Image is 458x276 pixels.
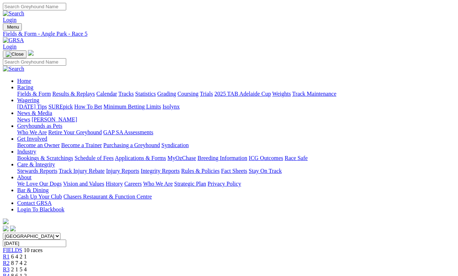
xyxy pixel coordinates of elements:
[292,91,336,97] a: Track Maintenance
[24,247,43,253] span: 10 races
[17,91,455,97] div: Racing
[17,129,47,135] a: Who We Are
[10,226,16,231] img: twitter.svg
[17,149,36,155] a: Industry
[59,168,104,174] a: Track Injury Rebate
[17,91,51,97] a: Fields & Form
[118,91,134,97] a: Tracks
[161,142,189,148] a: Syndication
[249,168,282,174] a: Stay On Track
[6,51,24,57] img: Close
[3,17,16,23] a: Login
[3,3,66,10] input: Search
[63,181,104,187] a: Vision and Values
[17,123,62,129] a: Greyhounds as Pets
[3,247,22,253] a: FIELDS
[198,155,247,161] a: Breeding Information
[103,129,154,135] a: GAP SA Assessments
[17,187,49,193] a: Bar & Dining
[181,168,220,174] a: Rules & Policies
[17,116,30,122] a: News
[103,142,160,148] a: Purchasing a Greyhound
[17,155,455,161] div: Industry
[17,78,31,84] a: Home
[3,10,24,17] img: Search
[103,104,161,110] a: Minimum Betting Limits
[61,142,102,148] a: Become a Trainer
[272,91,291,97] a: Weights
[63,194,152,200] a: Chasers Restaurant & Function Centre
[48,129,102,135] a: Retire Your Greyhound
[3,260,10,266] a: R2
[17,84,33,90] a: Racing
[3,226,9,231] img: facebook.svg
[11,260,27,266] span: 8 7 4 2
[157,91,176,97] a: Grading
[115,155,166,161] a: Applications & Forms
[124,181,142,187] a: Careers
[174,181,206,187] a: Strategic Plan
[3,266,10,272] a: R3
[284,155,307,161] a: Race Safe
[17,168,455,174] div: Care & Integrity
[96,91,117,97] a: Calendar
[3,23,22,31] button: Toggle navigation
[17,142,455,149] div: Get Involved
[17,200,52,206] a: Contact GRSA
[17,116,455,123] div: News & Media
[17,181,455,187] div: About
[3,240,66,247] input: Select date
[31,116,77,122] a: [PERSON_NAME]
[3,58,66,66] input: Search
[106,181,123,187] a: History
[177,91,199,97] a: Coursing
[28,50,34,56] img: logo-grsa-white.png
[17,104,455,110] div: Wagering
[17,181,62,187] a: We Love Our Dogs
[17,174,31,180] a: About
[52,91,95,97] a: Results & Replays
[74,155,113,161] a: Schedule of Fees
[17,206,64,212] a: Login To Blackbook
[17,168,57,174] a: Stewards Reports
[3,254,10,260] a: R1
[7,24,19,30] span: Menu
[17,161,55,167] a: Care & Integrity
[3,31,455,37] a: Fields & Form - Angle Park - Race 5
[3,37,24,44] img: GRSA
[11,254,27,260] span: 6 4 2 1
[74,104,102,110] a: How To Bet
[17,129,455,136] div: Greyhounds as Pets
[3,219,9,224] img: logo-grsa-white.png
[3,50,26,58] button: Toggle navigation
[17,194,62,200] a: Cash Up Your Club
[208,181,241,187] a: Privacy Policy
[249,155,283,161] a: ICG Outcomes
[162,104,180,110] a: Isolynx
[106,168,139,174] a: Injury Reports
[48,104,73,110] a: SUREpick
[3,44,16,50] a: Login
[17,194,455,200] div: Bar & Dining
[214,91,271,97] a: 2025 TAB Adelaide Cup
[17,142,60,148] a: Become an Owner
[167,155,196,161] a: MyOzChase
[141,168,180,174] a: Integrity Reports
[17,155,73,161] a: Bookings & Scratchings
[11,266,27,272] span: 2 1 5 4
[3,66,24,72] img: Search
[17,97,39,103] a: Wagering
[221,168,247,174] a: Fact Sheets
[17,110,52,116] a: News & Media
[17,104,47,110] a: [DATE] Tips
[200,91,213,97] a: Trials
[17,136,47,142] a: Get Involved
[143,181,173,187] a: Who We Are
[135,91,156,97] a: Statistics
